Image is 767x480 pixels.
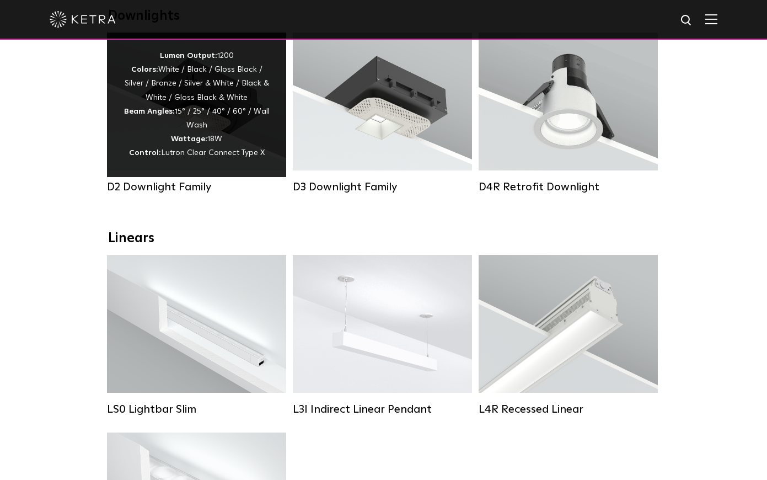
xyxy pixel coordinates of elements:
[680,14,694,28] img: search icon
[705,14,717,24] img: Hamburger%20Nav.svg
[479,180,658,194] div: D4R Retrofit Downlight
[50,11,116,28] img: ketra-logo-2019-white
[124,108,175,115] strong: Beam Angles:
[107,180,286,194] div: D2 Downlight Family
[107,255,286,416] a: LS0 Lightbar Slim Lumen Output:200 / 350Colors:White / BlackControl:X96 Controller
[161,149,265,157] span: Lutron Clear Connect Type X
[479,33,658,194] a: D4R Retrofit Downlight Lumen Output:800Colors:White / BlackBeam Angles:15° / 25° / 40° / 60°Watta...
[293,403,472,416] div: L3I Indirect Linear Pendant
[107,33,286,194] a: D2 Downlight Family Lumen Output:1200Colors:White / Black / Gloss Black / Silver / Bronze / Silve...
[293,180,472,194] div: D3 Downlight Family
[124,49,270,161] div: 1200 White / Black / Gloss Black / Silver / Bronze / Silver & White / Black & White / Gloss Black...
[479,403,658,416] div: L4R Recessed Linear
[160,52,217,60] strong: Lumen Output:
[293,33,472,194] a: D3 Downlight Family Lumen Output:700 / 900 / 1100Colors:White / Black / Silver / Bronze / Paintab...
[107,403,286,416] div: LS0 Lightbar Slim
[129,149,161,157] strong: Control:
[171,135,207,143] strong: Wattage:
[479,255,658,416] a: L4R Recessed Linear Lumen Output:400 / 600 / 800 / 1000Colors:White / BlackControl:Lutron Clear C...
[131,66,158,73] strong: Colors:
[293,255,472,416] a: L3I Indirect Linear Pendant Lumen Output:400 / 600 / 800 / 1000Housing Colors:White / BlackContro...
[108,231,659,247] div: Linears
